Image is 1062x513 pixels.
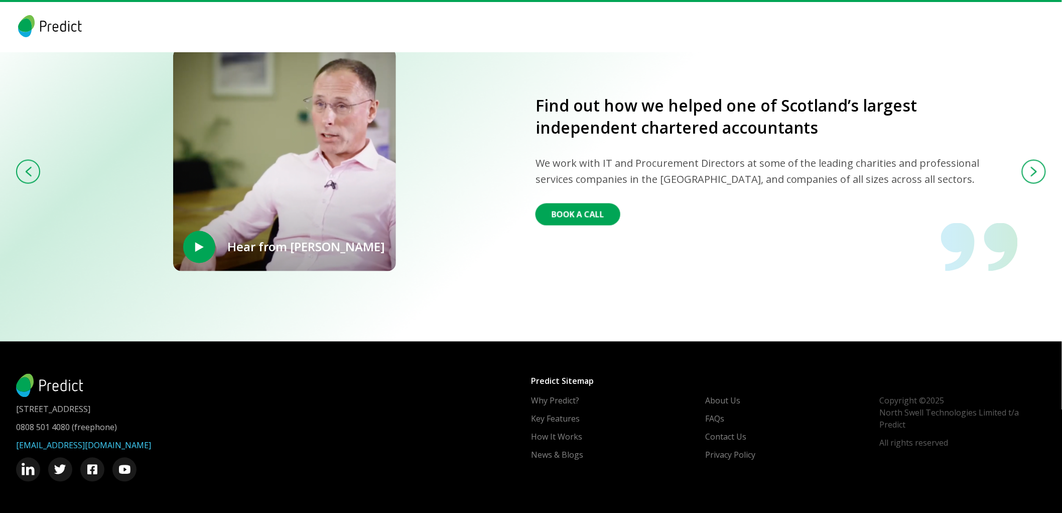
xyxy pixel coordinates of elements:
img: social-media [87,465,97,475]
a: Privacy Policy [705,449,755,461]
a: Contact Us [705,431,746,443]
p: Predict Sitemap [531,374,1046,389]
a: 0808 501 4080 (freephone) [16,422,117,434]
a: News & Blogs [531,449,583,461]
a: [EMAIL_ADDRESS][DOMAIN_NAME] [16,440,151,452]
img: social-media [22,463,35,476]
a: How It Works [531,431,582,443]
a: Why Predict? [531,395,579,407]
button: ‣ [183,231,215,263]
p: Hear from [PERSON_NAME] [227,240,385,255]
a: FAQs [705,413,724,425]
p: [STREET_ADDRESS] [16,403,531,416]
p: We work with IT and Procurement Directors at some of the leading charities and professional servi... [536,155,1017,187]
img: button [1031,167,1037,177]
div: Copyright © 2025 North Swell Technologies Limited t/a Predict [880,395,1046,461]
p: Find out how we helped one of Scotland’s largest independent chartered accountants [536,94,1017,140]
img: social-media [54,465,66,475]
img: logo [16,15,84,37]
span: All rights reserved [880,437,1046,449]
a: Key Features [531,413,580,425]
img: logo [16,374,83,397]
img: social-media [119,465,130,474]
button: Book A Call [536,203,620,226]
img: button [25,167,32,177]
a: About Us [705,395,740,407]
span: ‣ [192,228,207,267]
